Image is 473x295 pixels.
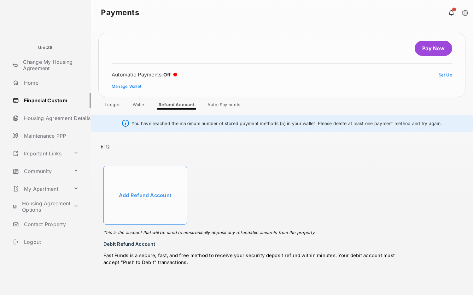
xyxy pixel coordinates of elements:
[10,164,71,179] a: Community
[10,217,91,232] a: Contact Property
[101,9,139,16] strong: Payments
[163,72,171,78] span: Off
[10,128,91,143] a: Maintenance PPP
[112,84,141,89] a: Manage Wallet
[10,93,91,108] a: Financial Custom
[91,137,473,154] div: hii12
[103,252,407,266] p: Fast Funds is a secure, fast, and free method to receive your security deposit refund within minu...
[10,57,91,73] a: Change My Housing Agreement
[10,111,91,126] a: Housing Agreement Details
[10,234,91,250] a: Logout
[103,225,315,236] p: This is the account that will be used to electronically deposit any refundable amounts from the p...
[202,102,246,110] a: Auto-Payments
[91,115,473,132] div: You have reached the maximum number of stored payment methods (5) in your wallet. Please delete a...
[10,199,71,214] a: Housing Agreement Options
[112,71,177,78] div: Automatic Payments :
[10,146,71,161] a: Important Links
[10,75,91,90] a: Home
[128,102,151,110] a: Wallet
[10,181,71,196] a: My Apartment
[100,102,125,110] a: Ledger
[439,72,453,77] a: Set Up
[154,102,200,110] a: Refund Account
[103,241,460,247] h3: Debit Refund Account
[38,45,53,51] p: UnitZ8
